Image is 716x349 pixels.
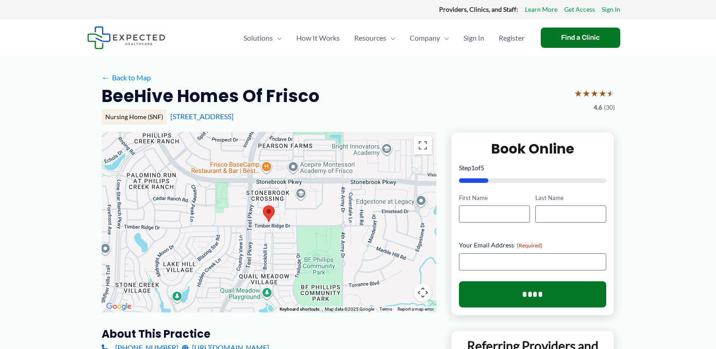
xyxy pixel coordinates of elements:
[87,26,165,49] img: Expected Healthcare Logo - side, dark font, small
[398,307,434,312] a: Report a map error
[440,22,449,54] span: Menu Toggle
[459,194,530,202] label: First Name
[102,109,167,125] div: Nursing Home (SNF)
[535,194,606,202] label: Last Name
[459,165,607,171] p: Step of
[481,164,484,172] span: 5
[325,307,374,312] span: Map data ©2025 Google
[236,22,289,54] a: SolutionsMenu Toggle
[590,85,599,102] span: ★
[379,307,392,312] a: Terms (opens in new tab)
[170,112,234,121] a: [STREET_ADDRESS]
[456,22,491,54] a: Sign In
[491,22,532,54] a: Register
[541,28,620,48] a: Find a Clinic
[517,242,543,249] span: (Required)
[280,306,319,312] button: Keyboard shortcuts
[574,85,582,102] span: ★
[102,73,110,82] span: ←
[289,22,347,54] a: How It Works
[463,22,484,54] span: Sign In
[439,5,518,13] strong: Providers, Clinics, and Staff:
[102,85,319,107] h2: BeeHive Homes of Frisco
[499,22,524,54] span: Register
[459,140,607,158] h2: Book Online
[104,301,134,312] a: Open this area in Google Maps (opens a new window)
[386,22,395,54] span: Menu Toggle
[525,4,557,15] a: Learn More
[582,85,590,102] span: ★
[604,102,615,113] span: (30)
[599,85,607,102] span: ★
[273,22,282,54] span: Menu Toggle
[104,301,134,312] img: Google
[459,241,607,250] label: Your Email Address
[414,136,432,154] button: Toggle fullscreen view
[594,102,602,113] span: 4.6
[243,22,273,54] span: Solutions
[402,22,456,54] a: CompanyMenu Toggle
[354,22,386,54] span: Resources
[607,85,615,102] span: ★
[347,22,402,54] a: ResourcesMenu Toggle
[471,164,475,172] span: 1
[102,327,436,341] h3: About this practice
[602,4,620,15] a: Sign In
[102,71,151,84] a: ←Back to Map
[236,22,532,54] nav: Primary Site Navigation
[296,22,340,54] span: How It Works
[410,22,440,54] span: Company
[564,4,595,15] a: Get Access
[414,284,432,302] button: Map camera controls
